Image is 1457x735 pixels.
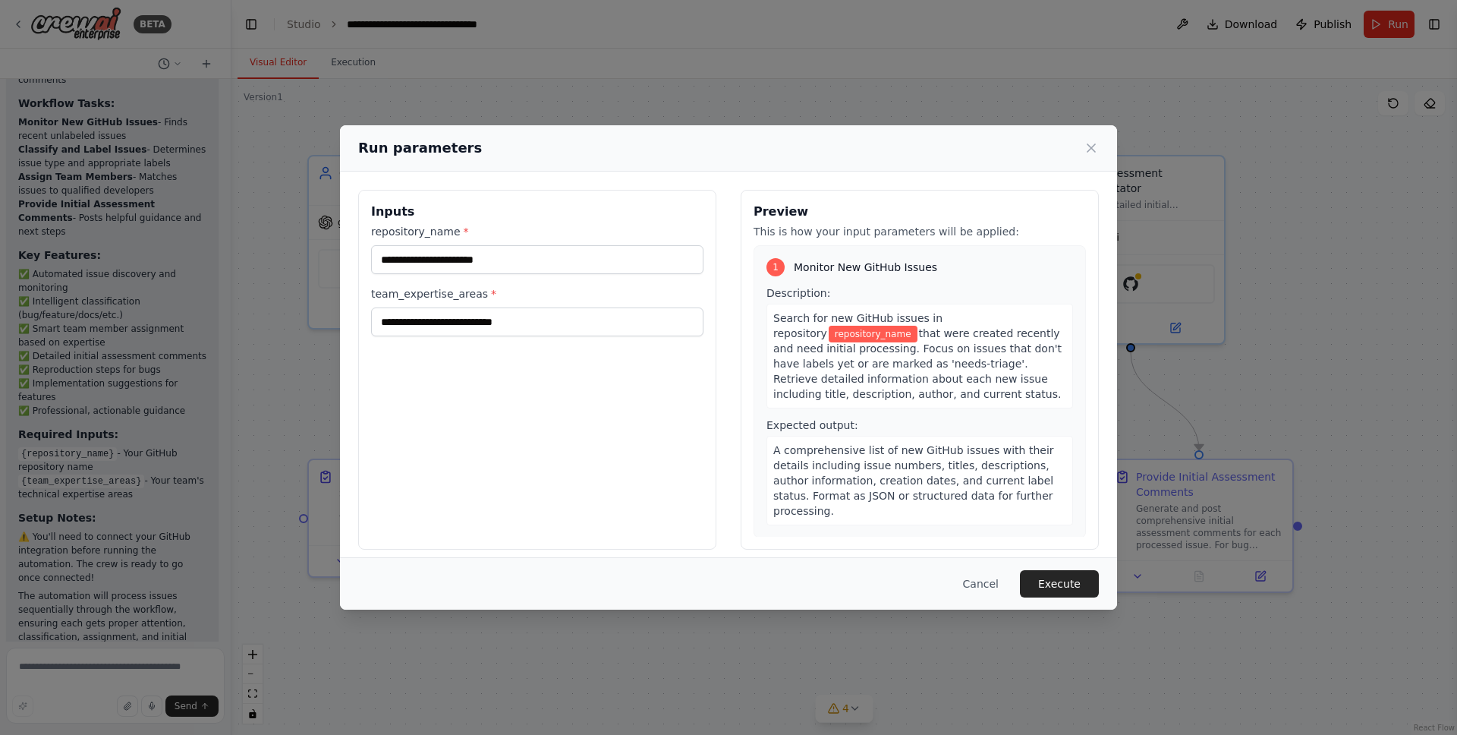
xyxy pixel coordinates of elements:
span: that were created recently and need initial processing. Focus on issues that don't have labels ye... [773,327,1062,400]
span: Monitor New GitHub Issues [794,260,937,275]
span: Search for new GitHub issues in repository [773,312,942,339]
span: Expected output: [766,419,858,431]
span: Description: [766,287,830,299]
label: team_expertise_areas [371,286,703,301]
label: repository_name [371,224,703,239]
button: Execute [1020,570,1099,598]
p: This is how your input parameters will be applied: [754,224,1086,239]
h2: Run parameters [358,137,482,159]
h3: Preview [754,203,1086,221]
button: Cancel [951,570,1011,598]
h3: Inputs [371,203,703,221]
span: Variable: repository_name [829,326,917,342]
span: A comprehensive list of new GitHub issues with their details including issue numbers, titles, des... [773,444,1054,517]
div: 1 [766,258,785,276]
